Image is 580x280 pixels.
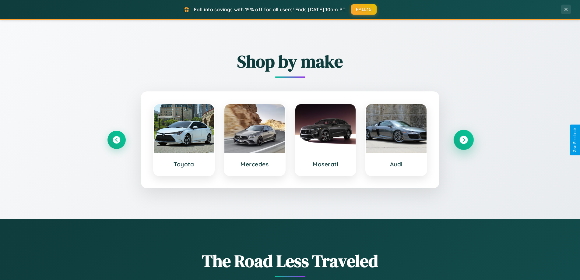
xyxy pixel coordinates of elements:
[160,161,208,168] h3: Toyota
[107,50,473,73] h2: Shop by make
[351,4,377,15] button: FALL15
[194,6,346,12] span: Fall into savings with 15% off for all users! Ends [DATE] 10am PT.
[230,161,279,168] h3: Mercedes
[372,161,420,168] h3: Audi
[301,161,350,168] h3: Maserati
[107,249,473,273] h1: The Road Less Traveled
[573,128,577,152] div: Give Feedback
